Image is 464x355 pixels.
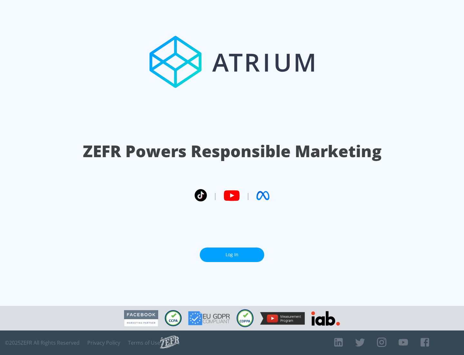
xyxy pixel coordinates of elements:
h1: ZEFR Powers Responsible Marketing [83,140,382,162]
span: | [246,191,250,200]
img: GDPR Compliant [188,311,230,325]
a: Privacy Policy [87,340,120,346]
a: Log In [200,248,264,262]
span: | [213,191,217,200]
img: CCPA Compliant [165,310,182,326]
img: Facebook Marketing Partner [124,310,158,327]
img: IAB [311,311,340,326]
img: YouTube Measurement Program [260,312,305,325]
span: © 2025 ZEFR All Rights Reserved [5,340,80,346]
a: Terms of Use [128,340,160,346]
img: COPPA Compliant [237,309,254,327]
